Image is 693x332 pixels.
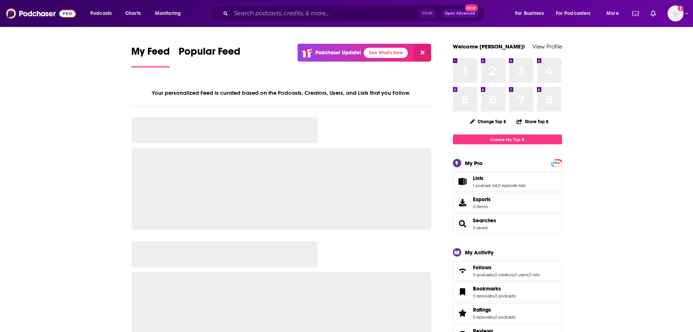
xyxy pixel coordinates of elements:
span: Monitoring [155,8,181,19]
button: open menu [150,8,190,19]
a: Exports [453,193,562,212]
a: 0 podcasts [473,272,494,277]
a: 0 podcasts [495,315,515,320]
span: Follows [473,264,491,271]
a: Ratings [455,308,470,318]
a: 0 episodes [473,293,494,298]
div: My Activity [465,249,494,256]
a: 0 episode lists [498,183,526,188]
span: , [514,272,514,277]
span: Bookmarks [453,282,562,302]
span: Podcasts [90,8,112,19]
a: Lists [455,176,470,187]
button: open menu [551,8,601,19]
span: , [494,293,495,298]
span: New [465,4,478,11]
button: Show profile menu [668,5,684,22]
a: Welcome [PERSON_NAME]! [453,43,525,50]
button: open menu [601,8,628,19]
span: Exports [455,198,470,208]
a: PRO [552,160,561,165]
span: Bookmarks [473,285,501,292]
svg: Add a profile image [678,5,684,11]
span: Exports [473,196,491,203]
a: 0 users [514,272,528,277]
a: Charts [120,8,145,19]
span: Open Advanced [445,12,475,15]
span: Popular Feed [179,45,240,62]
span: Ratings [453,303,562,323]
a: 0 creators [494,272,514,277]
a: Ratings [473,306,515,313]
p: Podchaser Update! [315,50,361,56]
span: My Feed [131,45,170,62]
a: Follows [473,264,540,271]
button: Open AdvancedNew [442,9,478,18]
span: Follows [453,261,562,281]
a: Bookmarks [455,287,470,297]
a: 1 podcast list [473,183,497,188]
a: Show notifications dropdown [629,7,642,20]
span: More [606,8,619,19]
button: Share Top 8 [516,114,549,129]
span: Charts [125,8,141,19]
img: Podchaser - Follow, Share and Rate Podcasts [6,7,76,20]
span: For Podcasters [556,8,591,19]
span: Lists [453,172,562,191]
span: Logged in as ABolliger [668,5,684,22]
a: Popular Feed [179,45,240,67]
a: Show notifications dropdown [648,7,659,20]
a: See What's New [364,48,408,58]
a: 0 lists [529,272,540,277]
a: Lists [473,175,526,181]
a: 3 saved [473,225,487,230]
span: , [494,272,494,277]
button: open menu [85,8,121,19]
button: Change Top 8 [466,117,511,126]
span: Ctrl K [419,9,436,18]
button: open menu [510,8,553,19]
img: User Profile [668,5,684,22]
div: Search podcasts, credits, & more... [218,5,491,22]
span: Lists [473,175,483,181]
a: View Profile [533,43,562,50]
div: My Pro [465,160,483,167]
a: Follows [455,266,470,276]
div: Your personalized Feed is curated based on the Podcasts, Creators, Users, and Lists that you Follow. [131,81,431,105]
a: Bookmarks [473,285,515,292]
span: For Business [515,8,544,19]
a: Create My Top 8 [453,134,562,144]
input: Search podcasts, credits, & more... [231,8,419,19]
span: Ratings [473,306,491,313]
a: Searches [455,219,470,229]
a: 0 podcasts [495,293,515,298]
a: Searches [473,217,496,224]
a: 0 episodes [473,315,494,320]
span: 0 items [473,204,491,209]
a: My Feed [131,45,170,67]
span: Searches [453,214,562,234]
span: PRO [552,160,561,166]
span: , [494,315,495,320]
